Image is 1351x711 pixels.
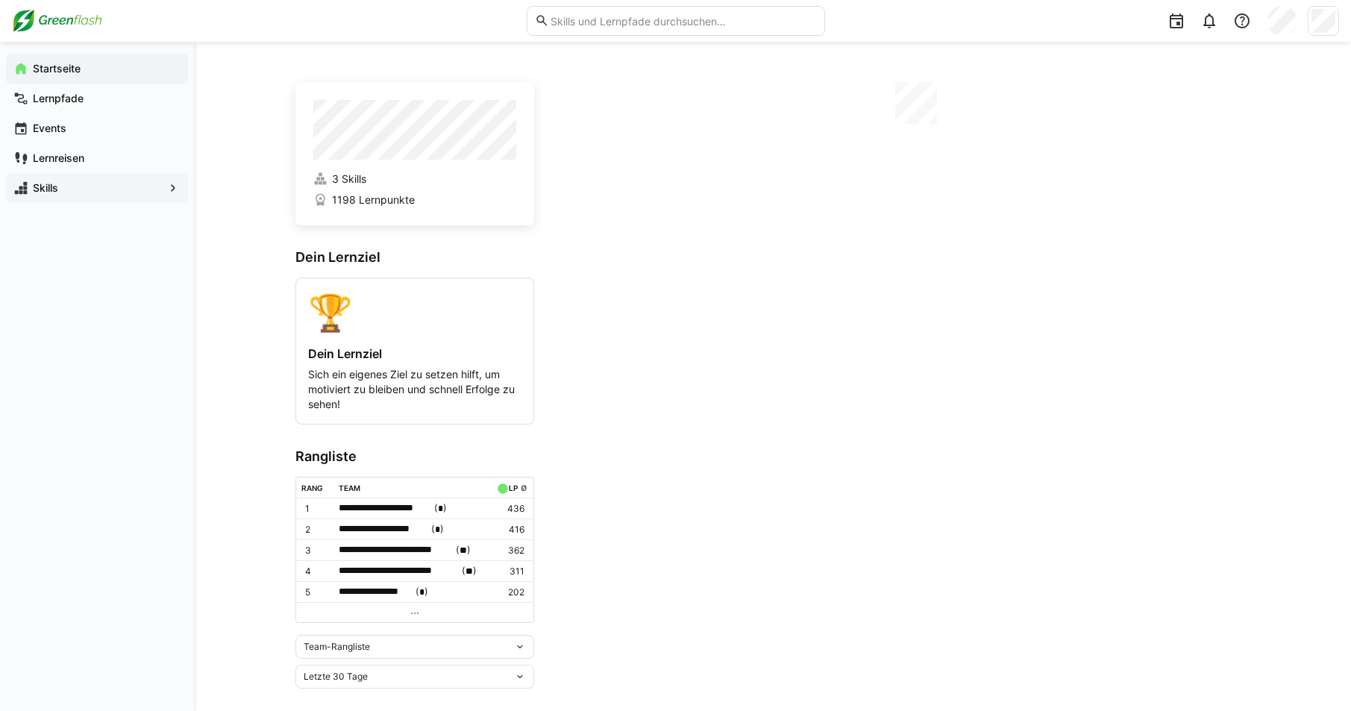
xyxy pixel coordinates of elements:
[549,14,816,28] input: Skills und Lernpfade durchsuchen…
[295,448,534,465] h3: Rangliste
[431,521,444,537] span: ( )
[295,249,534,266] h3: Dein Lernziel
[509,483,518,492] div: LP
[434,501,447,516] span: ( )
[308,367,521,412] p: Sich ein eigenes Ziel zu setzen hilft, um motiviert zu bleiben und schnell Erfolge zu sehen!
[494,545,524,557] p: 362
[308,290,521,334] div: 🏆
[521,480,527,493] a: ø
[332,172,366,187] span: 3 Skills
[305,566,327,577] p: 4
[416,584,428,600] span: ( )
[313,172,516,187] a: 3 Skills
[456,542,471,558] span: ( )
[494,586,524,598] p: 202
[494,503,524,515] p: 436
[332,192,415,207] span: 1198 Lernpunkte
[304,641,370,653] span: Team-Rangliste
[304,671,368,683] span: Letzte 30 Tage
[305,586,327,598] p: 5
[305,503,327,515] p: 1
[305,545,327,557] p: 3
[301,483,323,492] div: Rang
[308,346,521,361] h4: Dein Lernziel
[305,524,327,536] p: 2
[462,563,477,579] span: ( )
[494,524,524,536] p: 416
[339,483,360,492] div: Team
[494,566,524,577] p: 311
